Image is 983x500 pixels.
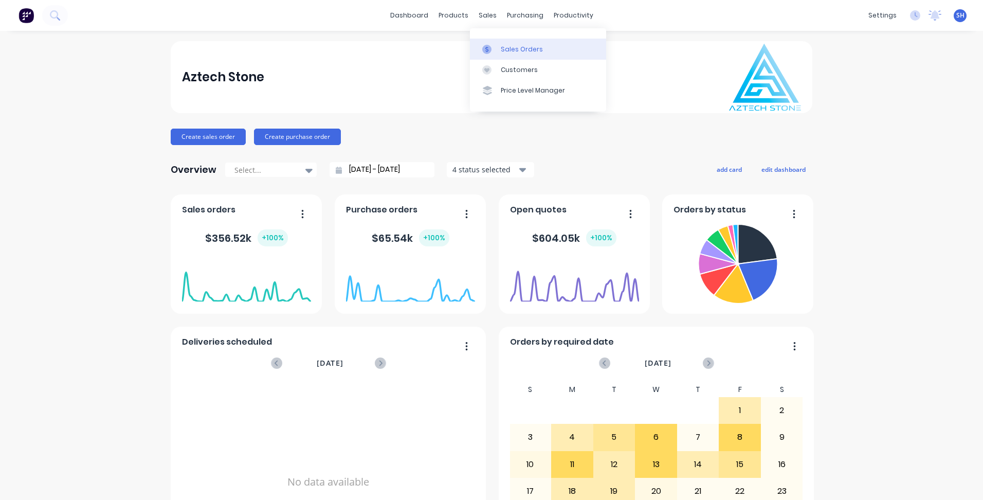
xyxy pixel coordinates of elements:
a: dashboard [385,8,433,23]
div: productivity [549,8,598,23]
div: 7 [678,424,719,450]
div: 4 [552,424,593,450]
a: Customers [470,60,606,80]
div: sales [474,8,502,23]
div: Customers [501,65,538,75]
div: F [719,382,761,397]
div: 16 [761,452,803,477]
div: purchasing [502,8,549,23]
span: Open quotes [510,204,567,216]
div: 14 [678,452,719,477]
span: SH [956,11,964,20]
span: Orders by status [673,204,746,216]
img: Factory [19,8,34,23]
button: add card [710,163,749,176]
div: 12 [594,452,635,477]
div: Aztech Stone [182,67,264,87]
div: Overview [171,159,216,180]
div: + 100 % [258,229,288,246]
button: 4 status selected [447,162,534,177]
div: settings [863,8,902,23]
span: [DATE] [317,358,343,369]
div: $ 604.05k [532,229,616,246]
div: Price Level Manager [501,86,565,95]
div: 4 status selected [452,164,517,175]
div: 5 [594,424,635,450]
div: W [635,382,677,397]
div: 1 [719,398,760,423]
div: T [593,382,635,397]
div: 3 [510,424,551,450]
img: Aztech Stone [729,44,801,111]
div: S [761,382,803,397]
span: [DATE] [645,358,671,369]
div: $ 65.54k [372,229,449,246]
span: Deliveries scheduled [182,336,272,348]
div: 13 [635,452,677,477]
button: edit dashboard [755,163,812,176]
div: 11 [552,452,593,477]
div: $ 356.52k [205,229,288,246]
button: Create sales order [171,129,246,145]
button: Create purchase order [254,129,341,145]
div: 8 [719,424,760,450]
div: S [509,382,552,397]
div: M [551,382,593,397]
div: products [433,8,474,23]
a: Sales Orders [470,39,606,59]
div: 6 [635,424,677,450]
div: 9 [761,424,803,450]
div: 2 [761,398,803,423]
span: Purchase orders [346,204,417,216]
span: Sales orders [182,204,235,216]
div: 15 [719,452,760,477]
div: Sales Orders [501,45,543,54]
div: 10 [510,452,551,477]
a: Price Level Manager [470,80,606,101]
div: + 100 % [419,229,449,246]
div: + 100 % [586,229,616,246]
div: T [677,382,719,397]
